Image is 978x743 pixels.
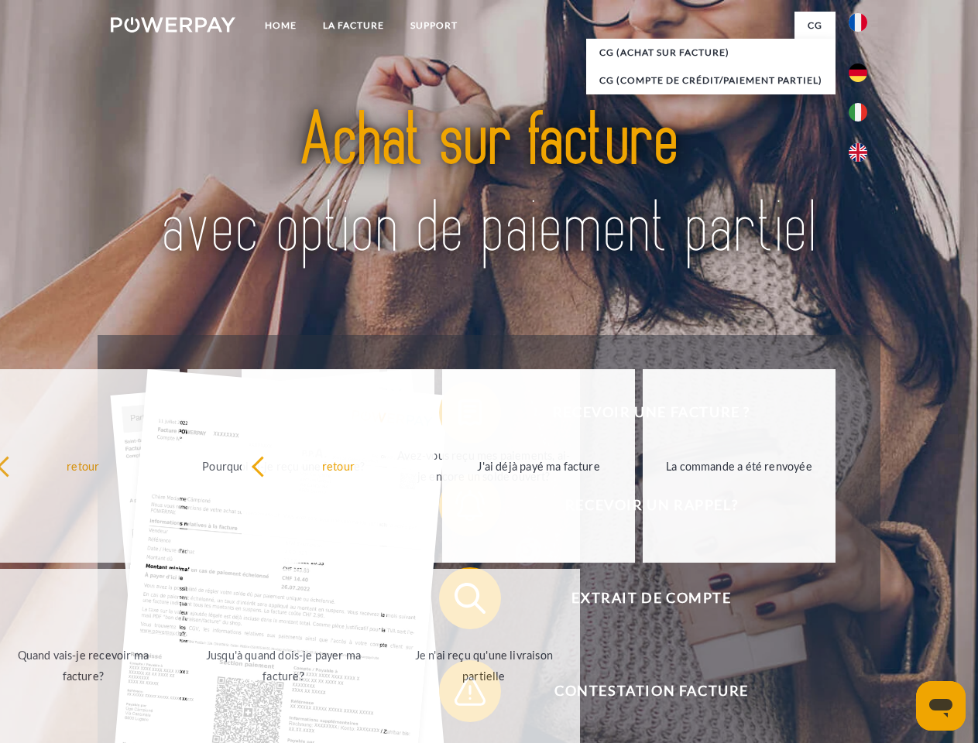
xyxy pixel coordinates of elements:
button: Extrait de compte [439,567,842,629]
div: Jusqu'à quand dois-je payer ma facture? [197,645,371,687]
img: de [849,63,867,82]
span: Extrait de compte [462,567,841,629]
img: en [849,143,867,162]
img: logo-powerpay-white.svg [111,17,235,33]
a: CG [794,12,836,39]
div: Je n'ai reçu qu'une livraison partielle [396,645,571,687]
img: fr [849,13,867,32]
a: Support [397,12,471,39]
iframe: Bouton de lancement de la fenêtre de messagerie [916,681,966,731]
img: it [849,103,867,122]
a: CG (Compte de crédit/paiement partiel) [586,67,836,94]
img: title-powerpay_fr.svg [148,74,830,296]
a: LA FACTURE [310,12,397,39]
span: Contestation Facture [462,660,841,722]
div: Pourquoi ai-je reçu une facture? [197,455,371,476]
a: CG (achat sur facture) [586,39,836,67]
button: Contestation Facture [439,660,842,722]
div: J'ai déjà payé ma facture [451,455,626,476]
div: retour [251,455,425,476]
div: La commande a été renvoyée [652,455,826,476]
a: Home [252,12,310,39]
